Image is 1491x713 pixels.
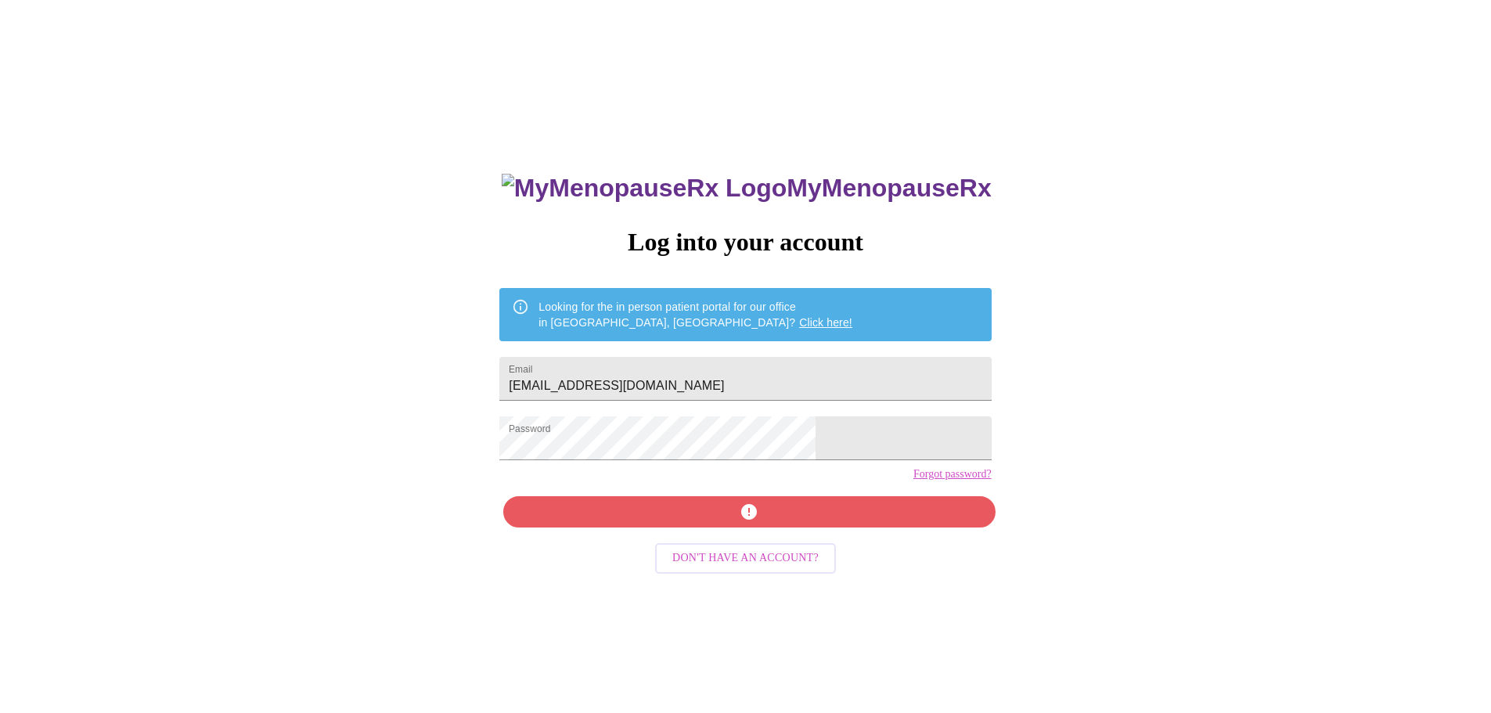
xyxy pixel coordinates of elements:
a: Forgot password? [913,468,992,481]
h3: MyMenopauseRx [502,174,992,203]
span: Don't have an account? [672,549,819,568]
a: Click here! [799,316,852,329]
h3: Log into your account [499,228,991,257]
a: Don't have an account? [651,550,840,564]
img: MyMenopauseRx Logo [502,174,787,203]
div: Looking for the in person patient portal for our office in [GEOGRAPHIC_DATA], [GEOGRAPHIC_DATA]? [538,293,852,337]
button: Don't have an account? [655,543,836,574]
